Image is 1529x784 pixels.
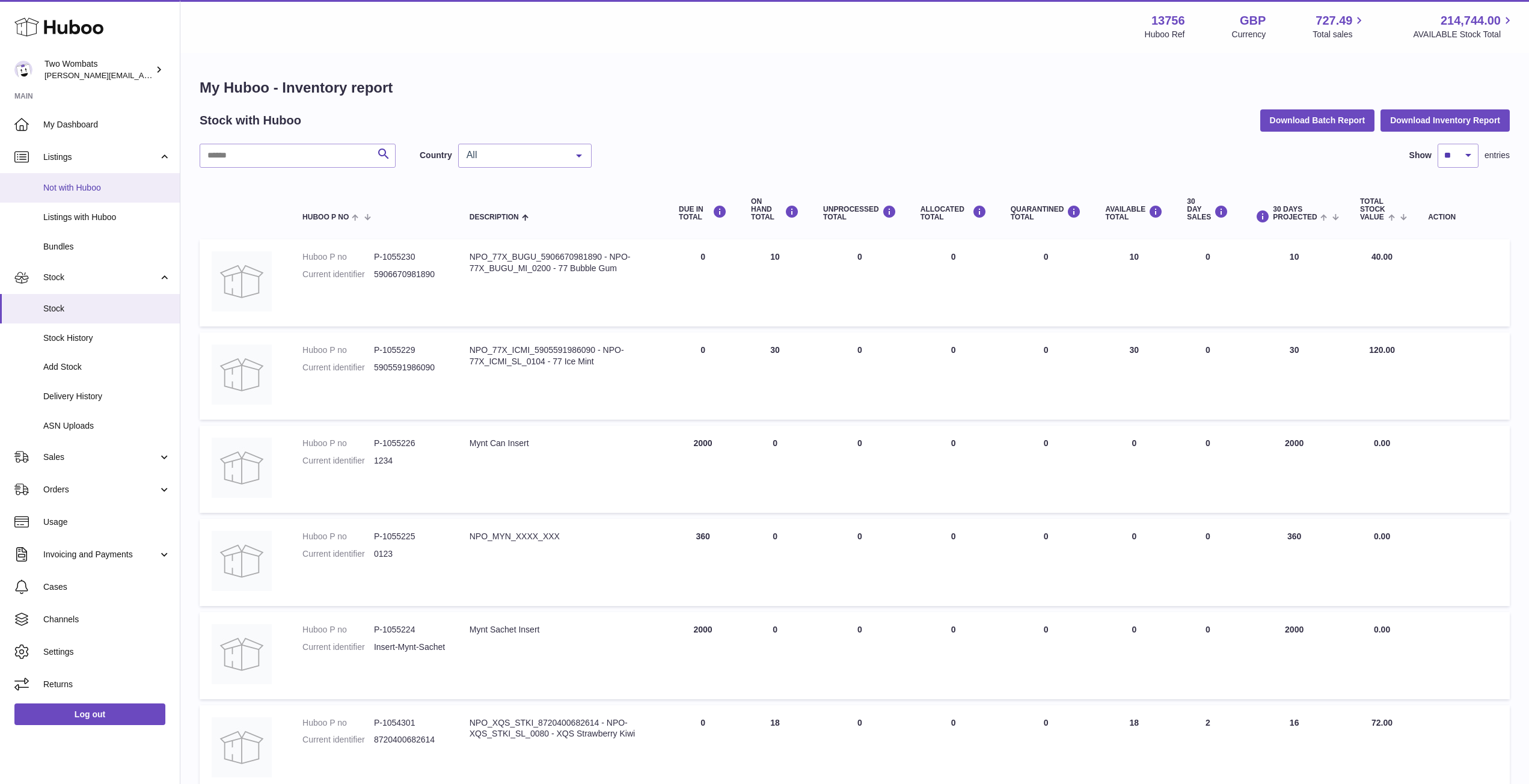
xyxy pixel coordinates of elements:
dd: 5906670981890 [374,269,446,280]
div: Huboo Ref [1145,29,1185,40]
td: 10 [1240,239,1348,326]
td: 0 [1093,426,1175,513]
span: [PERSON_NAME][EMAIL_ADDRESS][PERSON_NAME][DOMAIN_NAME] [44,70,305,80]
span: 120.00 [1369,345,1395,355]
td: 0 [909,612,999,699]
span: 0.00 [1374,531,1390,541]
span: 0.00 [1374,438,1390,448]
td: 0 [1175,426,1240,513]
strong: GBP [1240,13,1266,29]
div: Action [1428,213,1498,221]
dt: Current identifier [302,269,374,280]
div: ALLOCATED Total [921,205,987,221]
dt: Current identifier [302,455,374,467]
button: Download Batch Report [1260,109,1375,131]
h1: My Huboo - Inventory report [200,78,1510,97]
img: philip.carroll@twowombats.com [14,61,32,79]
td: 0 [667,239,739,326]
a: 727.49 Total sales [1313,13,1366,40]
td: 0 [1175,239,1240,326]
td: 0 [811,612,909,699]
dd: 0123 [374,548,446,560]
td: 0 [739,612,811,699]
td: 2000 [1240,426,1348,513]
span: Sales [43,452,158,463]
img: product image [212,717,272,777]
span: entries [1485,150,1510,161]
span: 0 [1044,252,1049,262]
span: Delivery History [43,391,171,402]
span: Stock History [43,332,171,344]
div: NPO_77X_ICMI_5905591986090 - NPO-77X_ICMI_SL_0104 - 77 Ice Mint [470,345,655,367]
div: NPO_XQS_STKI_8720400682614 - NPO-XQS_STKI_SL_0080 - XQS Strawberry Kiwi [470,717,655,740]
td: 0 [811,519,909,606]
div: QUARANTINED Total [1011,205,1082,221]
span: 727.49 [1316,13,1352,29]
div: ON HAND Total [751,198,799,222]
a: 214,744.00 AVAILABLE Stock Total [1413,13,1515,40]
img: product image [212,531,272,591]
td: 0 [667,332,739,420]
dd: P-1054301 [374,717,446,729]
td: 0 [1093,519,1175,606]
dt: Huboo P no [302,531,374,542]
span: Description [470,213,519,221]
td: 10 [1093,239,1175,326]
a: Log out [14,703,165,725]
td: 0 [811,426,909,513]
dt: Huboo P no [302,251,374,263]
div: UNPROCESSED Total [823,205,896,221]
dt: Huboo P no [302,717,374,729]
span: 0.00 [1374,625,1390,634]
dt: Huboo P no [302,345,374,356]
img: product image [212,345,272,405]
dt: Huboo P no [302,624,374,635]
td: 30 [1240,332,1348,420]
span: Listings with Huboo [43,212,171,223]
div: Mynt Sachet Insert [470,624,655,635]
td: 0 [1093,612,1175,699]
dd: 5905591986090 [374,362,446,373]
img: product image [212,438,272,498]
td: 2000 [667,612,739,699]
span: 30 DAYS PROJECTED [1273,206,1317,221]
div: NPO_77X_BUGU_5906670981890 - NPO-77X_BUGU_MI_0200 - 77 Bubble Gum [470,251,655,274]
span: My Dashboard [43,119,171,130]
span: Returns [43,679,171,690]
td: 30 [1093,332,1175,420]
dd: P-1055224 [374,624,446,635]
span: Usage [43,516,171,528]
div: Mynt Can Insert [470,438,655,449]
span: Not with Huboo [43,182,171,194]
div: Two Wombats [44,58,153,81]
span: Add Stock [43,361,171,373]
div: DUE IN TOTAL [679,205,727,221]
span: 72.00 [1371,718,1393,727]
span: All [464,149,567,161]
dt: Current identifier [302,548,374,560]
span: Stock [43,303,171,314]
span: Stock [43,272,158,283]
span: Huboo P no [302,213,349,221]
img: product image [212,624,272,684]
span: 0 [1044,345,1049,355]
dd: 1234 [374,455,446,467]
span: AVAILABLE Stock Total [1413,29,1515,40]
span: Total sales [1313,29,1366,40]
span: 0 [1044,531,1049,541]
td: 0 [909,239,999,326]
dd: 8720400682614 [374,734,446,746]
label: Show [1409,150,1432,161]
span: Orders [43,484,158,495]
div: NPO_MYN_XXXX_XXX [470,531,655,542]
td: 0 [909,519,999,606]
dd: P-1055230 [374,251,446,263]
td: 2000 [1240,612,1348,699]
td: 0 [909,426,999,513]
div: AVAILABLE Total [1105,205,1163,221]
dd: Insert-Mynt-Sachet [374,642,446,653]
td: 0 [1175,612,1240,699]
span: Invoicing and Payments [43,549,158,560]
td: 0 [739,519,811,606]
span: 214,744.00 [1441,13,1501,29]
